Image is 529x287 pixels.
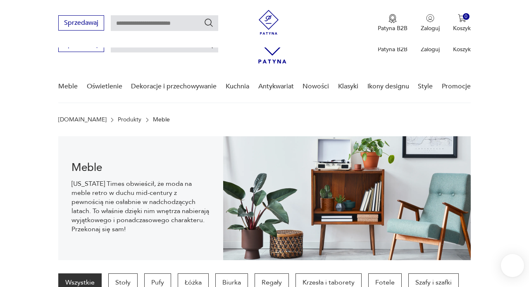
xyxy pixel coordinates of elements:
[58,21,104,26] a: Sprzedawaj
[501,254,524,277] iframe: Smartsupp widget button
[256,10,281,35] img: Patyna - sklep z meblami i dekoracjami vintage
[303,71,329,102] a: Nowości
[421,45,440,53] p: Zaloguj
[426,14,434,22] img: Ikonka użytkownika
[453,24,471,32] p: Koszyk
[58,116,107,123] a: [DOMAIN_NAME]
[87,71,122,102] a: Oświetlenie
[453,14,471,32] button: 0Koszyk
[258,71,294,102] a: Antykwariat
[421,24,440,32] p: Zaloguj
[442,71,471,102] a: Promocje
[421,14,440,32] button: Zaloguj
[58,71,78,102] a: Meble
[58,42,104,48] a: Sprzedawaj
[226,71,249,102] a: Kuchnia
[118,116,141,123] a: Produkty
[378,45,407,53] p: Patyna B2B
[131,71,217,102] a: Dekoracje i przechowywanie
[378,14,407,32] a: Ikona medaluPatyna B2B
[204,18,214,28] button: Szukaj
[388,14,397,23] img: Ikona medalu
[378,24,407,32] p: Patyna B2B
[367,71,409,102] a: Ikony designu
[153,116,170,123] p: Meble
[378,14,407,32] button: Patyna B2B
[453,45,471,53] p: Koszyk
[338,71,358,102] a: Klasyki
[223,136,471,260] img: Meble
[418,71,433,102] a: Style
[71,179,210,234] p: [US_STATE] Times obwieścił, że moda na meble retro w duchu mid-century z pewnością nie osłabnie w...
[58,15,104,31] button: Sprzedawaj
[458,14,466,22] img: Ikona koszyka
[71,163,210,173] h1: Meble
[463,13,470,20] div: 0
